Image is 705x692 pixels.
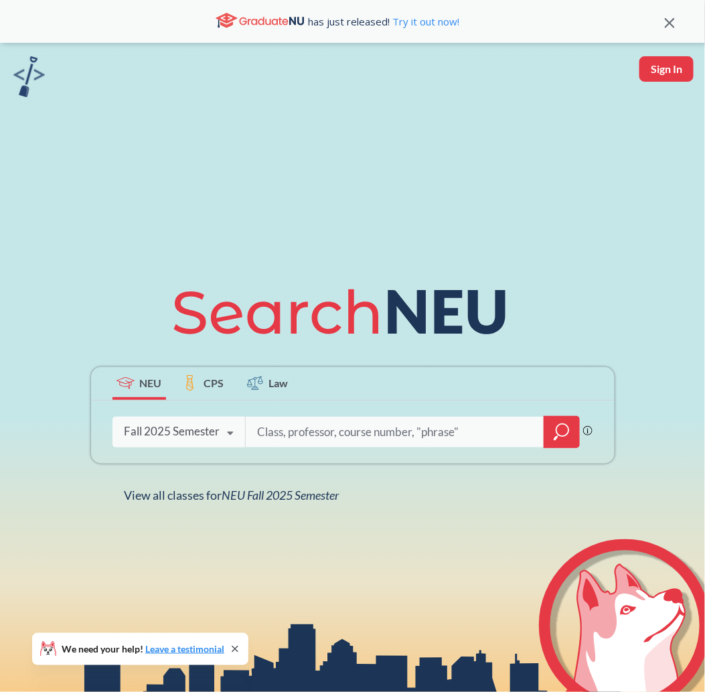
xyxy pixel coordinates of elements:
[256,418,534,446] input: Class, professor, course number, "phrase"
[13,56,45,101] a: sandbox logo
[145,643,224,654] a: Leave a testimonial
[139,375,161,391] span: NEU
[125,424,220,439] div: Fall 2025 Semester
[62,644,224,654] span: We need your help!
[204,375,224,391] span: CPS
[554,423,570,441] svg: magnifying glass
[639,56,694,82] button: Sign In
[125,488,339,502] span: View all classes for
[544,416,580,448] div: magnifying glass
[390,15,459,28] a: Try it out now!
[308,14,459,29] span: has just released!
[269,375,289,391] span: Law
[222,488,339,502] span: NEU Fall 2025 Semester
[13,56,45,97] img: sandbox logo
